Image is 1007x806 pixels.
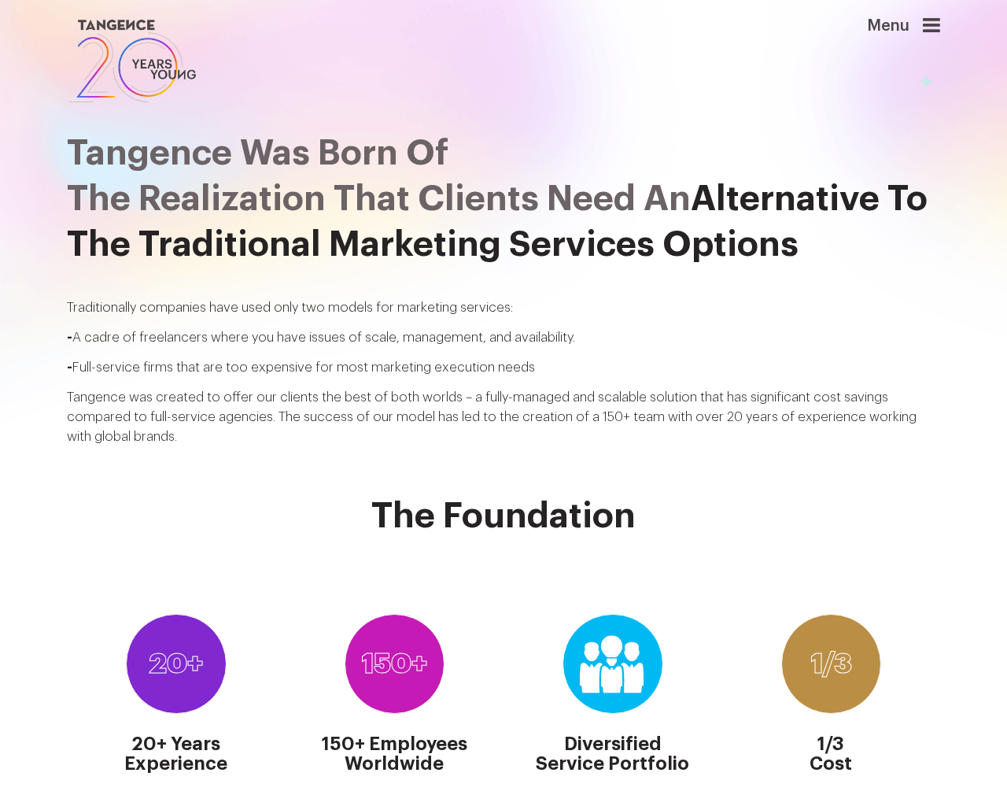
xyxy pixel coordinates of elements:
p: A cadre of freelancers where you have issues of scale, management, and availability. [67,327,940,347]
h3: 20+ [149,649,203,679]
h3: 150+ [361,649,427,679]
span: - [67,331,72,344]
p: Tangence was created to offer our clients the best of both worlds – a fully-managed and scalable ... [67,387,940,446]
p: Traditionally companies have used only two models for marketing services: [67,298,940,317]
span: - [67,360,72,374]
h2: The Foundation [67,497,940,535]
span: Tangence Was Born Of the realization that clients need an [67,135,691,216]
h4: 1/3 Cost [810,734,852,774]
img: logo SVG [67,16,197,106]
h3: 1/3 [810,649,852,679]
h4: 20+ Years Experience [124,734,227,774]
h2: Alternative To The Traditional Marketing Services Options [67,131,940,268]
h4: Diversified Service Portfolio [536,734,689,774]
h4: 150+ Employees Worldwide [322,734,467,774]
p: Full-service firms that are too expensive for most marketing execution needs [67,357,940,377]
